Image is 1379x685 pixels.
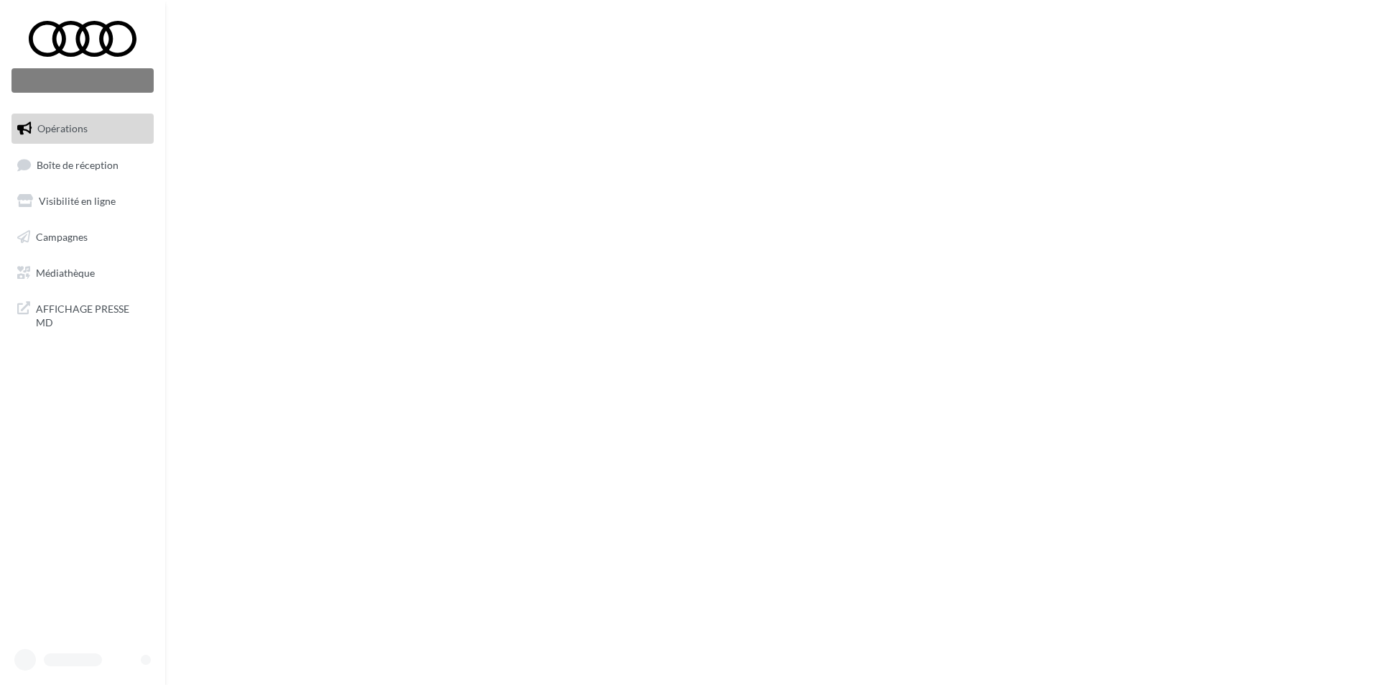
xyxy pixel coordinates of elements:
span: Campagnes [36,231,88,243]
a: Médiathèque [9,258,157,288]
span: AFFICHAGE PRESSE MD [36,299,148,330]
a: Boîte de réception [9,150,157,180]
span: Opérations [37,122,88,134]
span: Visibilité en ligne [39,195,116,207]
a: Opérations [9,114,157,144]
a: Visibilité en ligne [9,186,157,216]
span: Médiathèque [36,266,95,278]
div: Nouvelle campagne [11,68,154,93]
a: Campagnes [9,222,157,252]
a: AFFICHAGE PRESSE MD [9,293,157,336]
span: Boîte de réception [37,158,119,170]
